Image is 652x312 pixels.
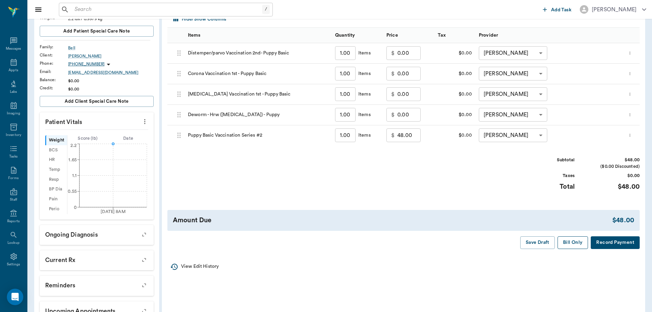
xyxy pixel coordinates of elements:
p: $ [391,49,395,57]
div: Forms [8,176,18,181]
div: Total [523,182,575,192]
a: [EMAIL_ADDRESS][DOMAIN_NAME] [68,70,154,76]
div: $0.00 [434,64,475,84]
div: Items [356,91,371,98]
div: Messages [6,46,22,51]
div: [PERSON_NAME] [592,5,637,14]
button: more [626,109,634,121]
button: Add patient Special Care Note [40,26,154,37]
div: $0.00 [434,125,475,146]
div: Pain [45,194,67,204]
div: Weight [45,135,67,145]
div: Perio [45,204,67,214]
input: 0.00 [397,128,421,142]
button: Select columns [172,14,228,25]
div: Credit : [40,85,68,91]
button: Add client Special Care Note [40,96,154,107]
div: Bell [68,45,154,51]
div: Distemper/parvo Vaccination 2nd- Puppy Basic [184,43,332,64]
div: Provider [479,26,498,45]
input: 0.00 [397,87,421,101]
p: $ [391,131,395,139]
div: Corona Vaccination 1st - Puppy Basic [184,64,332,84]
div: / [262,5,270,14]
div: [PERSON_NAME] [479,87,547,101]
div: BP Dia [45,185,67,195]
div: Tax [434,27,475,43]
button: Record Payment [591,236,640,249]
div: Staff [10,197,17,202]
div: ($0.00 Discounted) [588,163,640,170]
p: $ [391,111,395,119]
div: BCS [45,145,67,155]
button: more [626,68,634,79]
div: Items [188,26,200,45]
tspan: 0.55 [68,189,77,194]
div: Price [383,27,434,43]
button: Add Task [540,3,574,16]
div: Family : [40,44,68,50]
div: $48.00 [612,215,634,225]
div: [PERSON_NAME] [479,46,547,60]
div: [PERSON_NAME] [479,67,547,80]
div: Settings [7,262,21,267]
div: Tasks [9,154,18,159]
p: $ [391,90,395,98]
tspan: 1.1 [72,174,76,178]
button: more [626,47,634,59]
div: Amount Due [173,215,612,225]
div: Temp [45,165,67,175]
button: Bill Only [558,236,588,249]
div: Imaging [7,111,20,116]
input: 0.00 [397,46,421,60]
input: Search [72,5,262,14]
div: $0.00 [68,86,154,92]
a: [PERSON_NAME] [68,53,154,59]
div: Items [356,111,371,118]
p: $ [391,70,395,78]
div: $0.00 [434,43,475,64]
div: Items [184,27,332,43]
span: Add client Special Care Note [65,98,129,105]
button: more [626,129,634,141]
button: [PERSON_NAME] [574,3,652,16]
div: Balance : [40,77,68,83]
p: View Edit History [181,263,219,270]
div: Lookup [8,240,20,246]
input: 0.00 [397,108,421,122]
div: Phone : [40,60,68,66]
div: [PERSON_NAME] [479,108,547,122]
div: Subtotal [523,157,575,163]
div: Reports [7,219,20,224]
div: [PERSON_NAME] [479,128,547,142]
tspan: 2.2 [70,143,76,148]
p: Patient Vitals [40,112,154,129]
div: Open Intercom Messenger [7,289,23,305]
div: Resp [45,175,67,185]
div: Score ( lb ) [67,135,108,142]
div: Email : [40,68,68,75]
div: Provider [475,27,623,43]
div: $0.00 [588,173,640,179]
div: $0.00 [434,105,475,125]
div: [MEDICAL_DATA] Vaccination 1st - Puppy Basic [184,84,332,105]
tspan: 0 [74,205,77,209]
div: 2.2 lbs / 0.9979 kg [68,16,154,22]
div: HR [45,155,67,165]
div: Quantity [332,27,383,43]
button: Save Draft [520,236,555,249]
div: $0.00 [434,84,475,105]
div: Items [356,70,371,77]
p: Current Rx [40,250,154,267]
span: Add patient Special Care Note [63,27,130,35]
div: Inventory [6,133,21,138]
tspan: [DATE] 8AM [101,210,126,214]
input: 0.00 [397,67,421,80]
div: $48.00 [588,157,640,163]
div: Appts [9,68,18,73]
div: Puppy Basic Vaccination Series #2 [184,125,332,146]
div: $0.00 [68,78,154,84]
button: Close drawer [31,3,45,16]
